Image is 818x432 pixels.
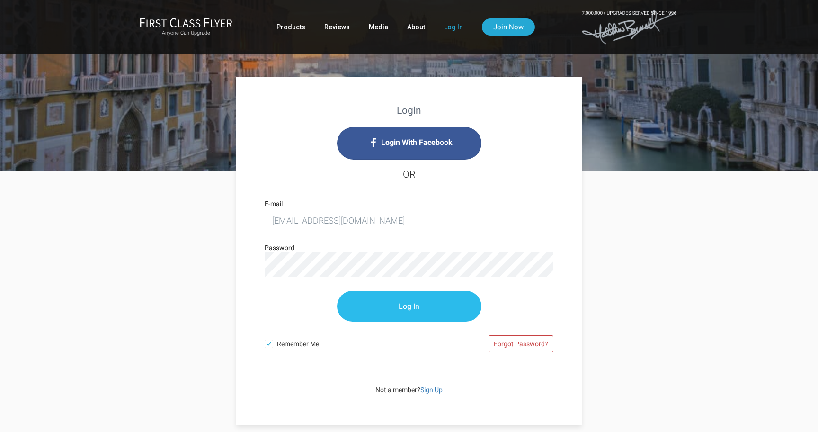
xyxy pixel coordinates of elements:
[140,18,232,36] a: First Class FlyerAnyone Can Upgrade
[265,243,294,253] label: Password
[277,335,409,349] span: Remember Me
[324,18,350,36] a: Reviews
[407,18,425,36] a: About
[489,335,553,352] a: Forgot Password?
[265,160,553,189] h4: OR
[482,18,535,36] a: Join Now
[276,18,305,36] a: Products
[337,291,481,322] input: Log In
[420,386,443,394] a: Sign Up
[337,127,481,160] i: Login with Facebook
[140,18,232,27] img: First Class Flyer
[140,30,232,36] small: Anyone Can Upgrade
[375,386,443,394] span: Not a member?
[369,18,388,36] a: Media
[265,198,283,209] label: E-mail
[381,135,453,150] span: Login With Facebook
[397,105,421,116] strong: Login
[444,18,463,36] a: Log In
